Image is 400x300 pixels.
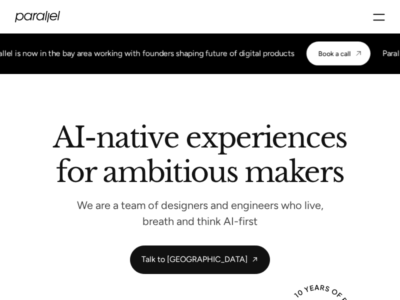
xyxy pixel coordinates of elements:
div: menu [373,8,385,25]
img: CTA arrow image [354,49,362,57]
a: home [15,11,60,22]
div: Book a call [318,49,350,57]
h2: AI-native experiences for ambitious makers [10,124,390,189]
a: Book a call [306,41,370,65]
p: We are a team of designers and engineers who live, breath and think AI-first [60,201,340,225]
